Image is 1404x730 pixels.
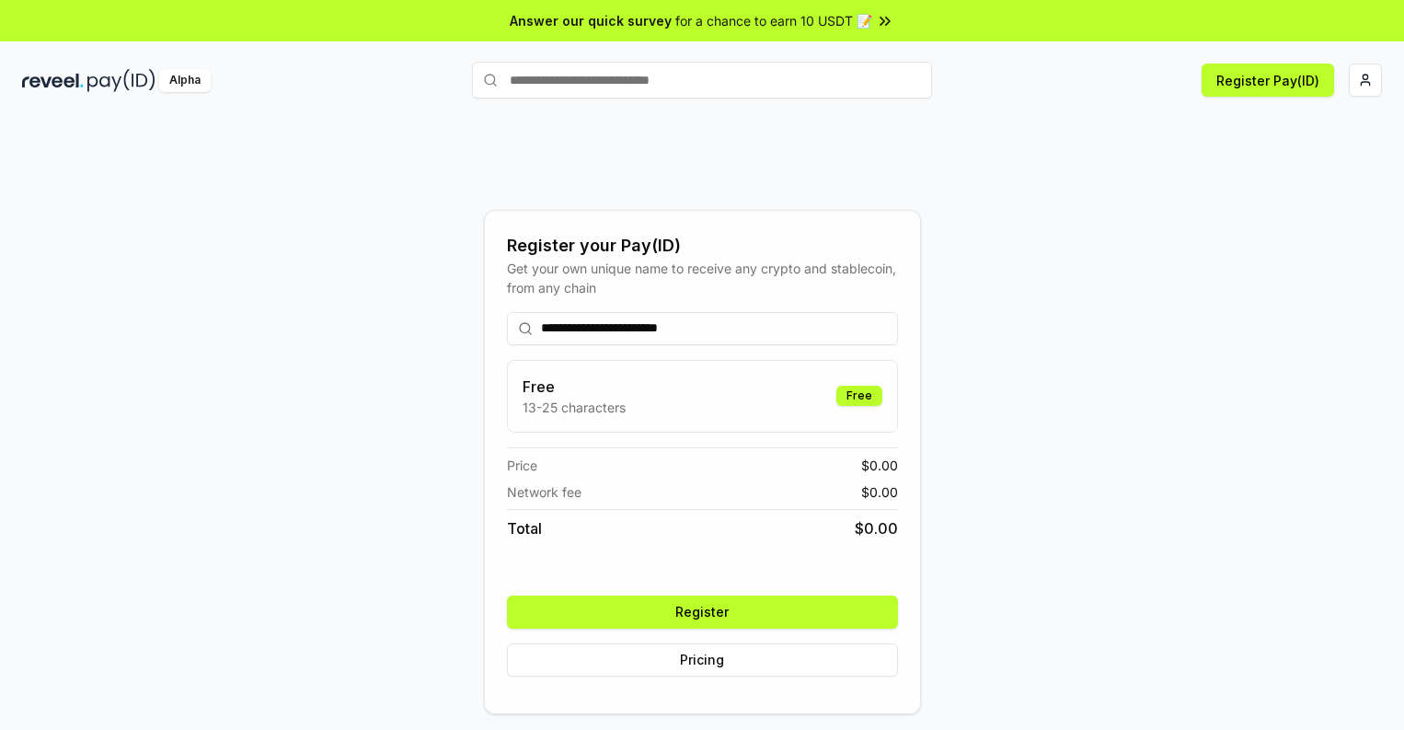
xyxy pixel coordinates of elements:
[22,69,84,92] img: reveel_dark
[510,11,672,30] span: Answer our quick survey
[861,482,898,502] span: $ 0.00
[507,482,581,502] span: Network fee
[159,69,211,92] div: Alpha
[855,517,898,539] span: $ 0.00
[836,386,882,406] div: Free
[1202,64,1334,97] button: Register Pay(ID)
[861,456,898,475] span: $ 0.00
[507,643,898,677] button: Pricing
[523,398,626,417] p: 13-25 characters
[507,259,898,297] div: Get your own unique name to receive any crypto and stablecoin, from any chain
[507,233,898,259] div: Register your Pay(ID)
[507,596,898,629] button: Register
[507,517,542,539] span: Total
[87,69,155,92] img: pay_id
[675,11,872,30] span: for a chance to earn 10 USDT 📝
[523,376,626,398] h3: Free
[507,456,537,475] span: Price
